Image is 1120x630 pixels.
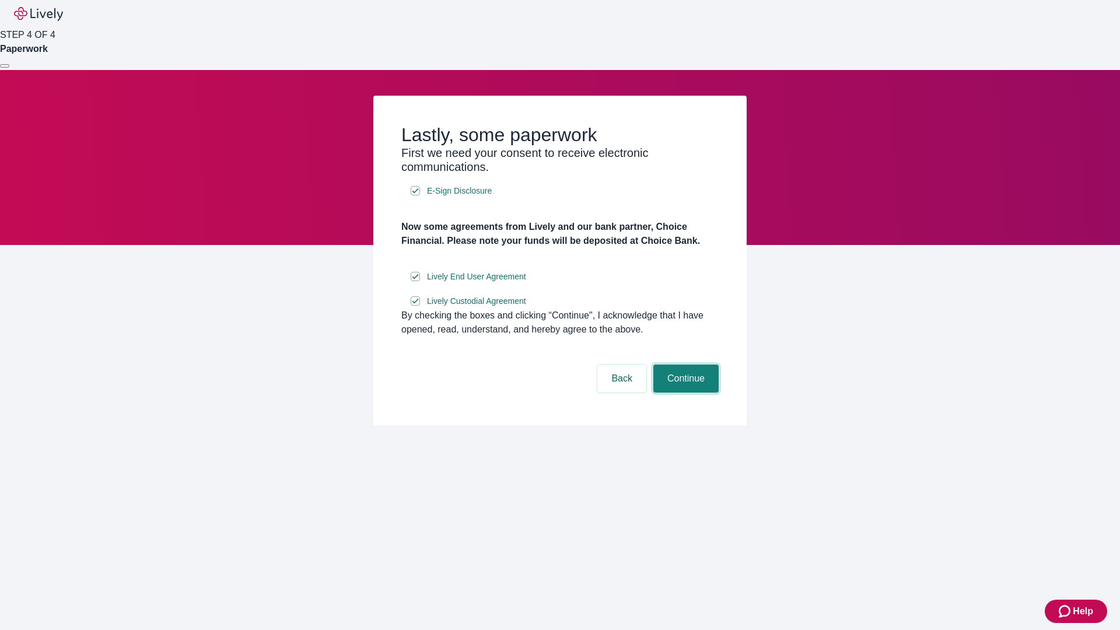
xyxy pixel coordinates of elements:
span: Lively End User Agreement [427,271,526,283]
button: Continue [653,365,719,393]
img: Lively [14,7,63,21]
svg: Zendesk support icon [1059,604,1073,618]
h3: First we need your consent to receive electronic communications. [401,146,719,174]
span: E-Sign Disclosure [427,185,492,197]
button: Back [597,365,646,393]
h2: Lastly, some paperwork [401,124,719,146]
a: e-sign disclosure document [425,184,494,198]
button: Zendesk support iconHelp [1045,600,1107,623]
a: e-sign disclosure document [425,294,528,309]
div: By checking the boxes and clicking “Continue", I acknowledge that I have opened, read, understand... [401,309,719,337]
h4: Now some agreements from Lively and our bank partner, Choice Financial. Please note your funds wi... [401,220,719,248]
span: Lively Custodial Agreement [427,295,526,307]
span: Help [1073,604,1093,618]
a: e-sign disclosure document [425,269,528,284]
